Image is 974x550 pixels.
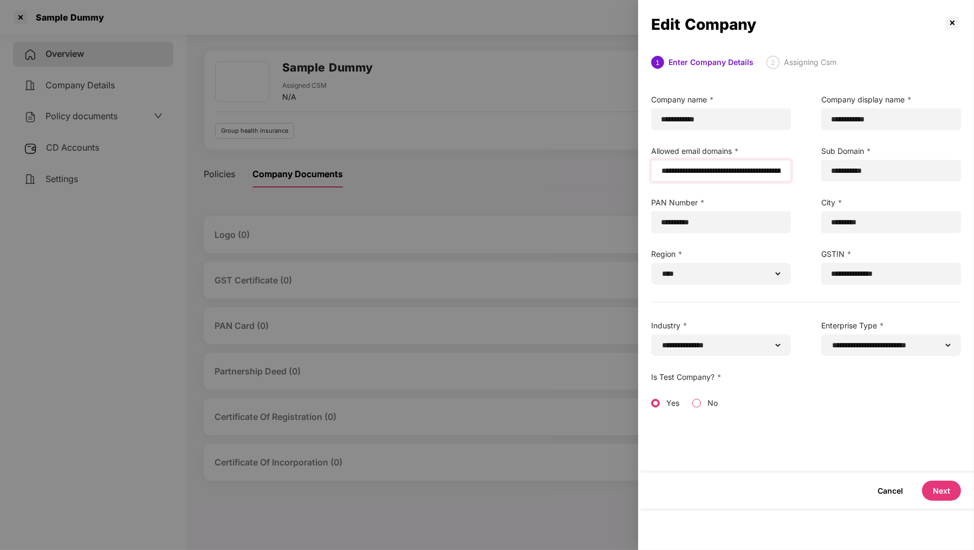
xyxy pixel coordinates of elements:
[821,145,961,157] label: Sub Domain
[655,59,660,67] span: 1
[664,398,679,407] label: Yes
[651,248,791,260] label: Region
[651,94,791,106] label: Company name
[784,56,836,69] div: Assigning Csm
[922,481,961,501] button: Next
[821,94,961,106] label: Company display name
[651,320,791,332] label: Industry
[821,320,961,332] label: Enterprise Type
[821,248,961,260] label: GSTIN
[651,18,944,30] div: Edit Company
[867,481,914,501] button: Cancel
[705,398,718,407] label: No
[651,145,791,157] label: Allowed email domains
[651,197,791,209] label: PAN Number
[771,59,775,67] span: 2
[668,56,754,69] div: Enter Company Details
[821,197,961,209] label: City
[651,371,791,383] label: Is Test Company?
